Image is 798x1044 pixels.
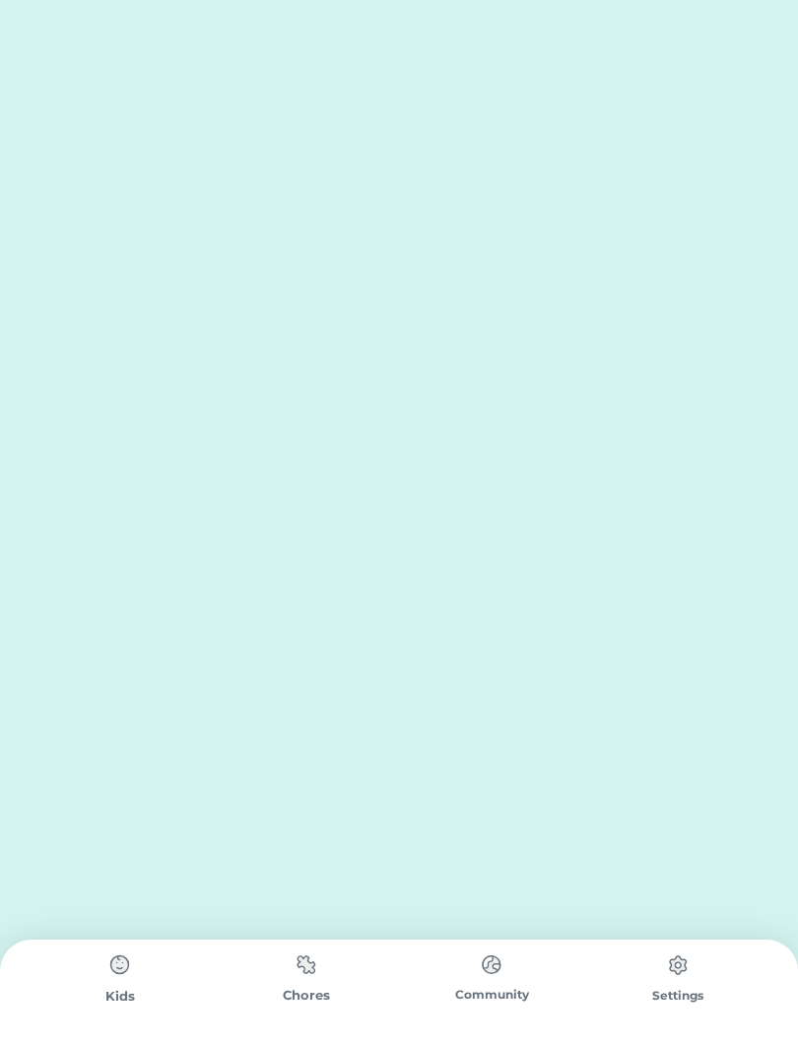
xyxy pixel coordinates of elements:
[472,946,511,984] img: type%3Dchores%2C%20state%3Ddefault.svg
[399,986,585,1004] div: Community
[28,987,214,1007] div: Kids
[585,987,771,1005] div: Settings
[100,946,140,985] img: type%3Dchores%2C%20state%3Ddefault.svg
[287,946,326,984] img: type%3Dchores%2C%20state%3Ddefault.svg
[214,986,400,1006] div: Chores
[658,946,698,985] img: type%3Dchores%2C%20state%3Ddefault.svg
